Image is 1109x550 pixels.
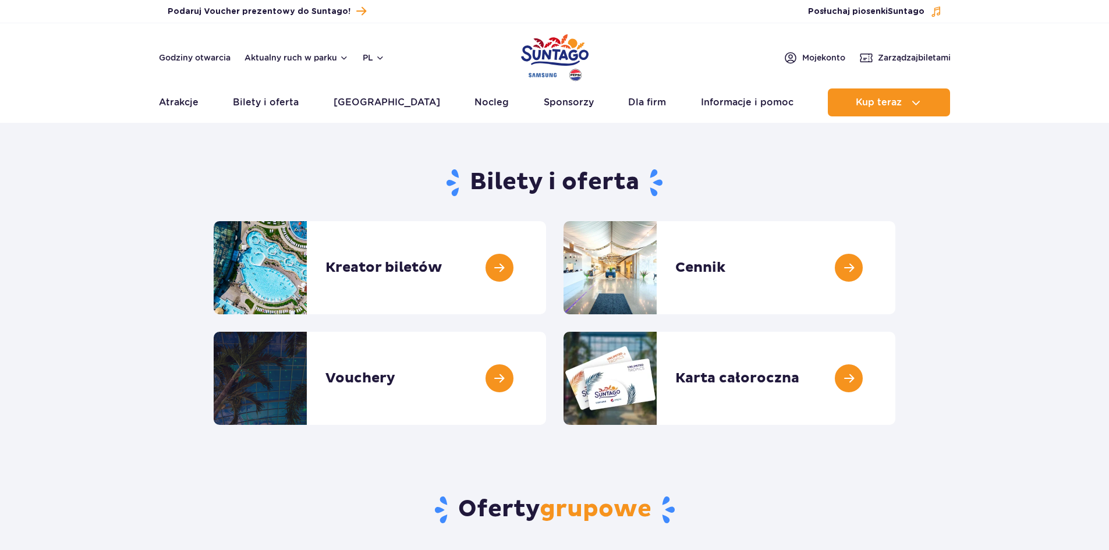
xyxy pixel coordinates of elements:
[334,88,440,116] a: [GEOGRAPHIC_DATA]
[474,88,509,116] a: Nocleg
[808,6,924,17] span: Posłuchaj piosenki
[628,88,666,116] a: Dla firm
[159,88,199,116] a: Atrakcje
[856,97,902,108] span: Kup teraz
[888,8,924,16] span: Suntago
[245,53,349,62] button: Aktualny ruch w parku
[808,6,942,17] button: Posłuchaj piosenkiSuntago
[544,88,594,116] a: Sponsorzy
[159,52,231,63] a: Godziny otwarcia
[168,3,366,19] a: Podaruj Voucher prezentowy do Suntago!
[784,51,845,65] a: Mojekonto
[521,29,589,83] a: Park of Poland
[168,6,350,17] span: Podaruj Voucher prezentowy do Suntago!
[214,168,895,198] h1: Bilety i oferta
[828,88,950,116] button: Kup teraz
[214,495,895,525] h2: Oferty
[701,88,793,116] a: Informacje i pomoc
[540,495,651,524] span: grupowe
[233,88,299,116] a: Bilety i oferta
[802,52,845,63] span: Moje konto
[363,52,385,63] button: pl
[859,51,951,65] a: Zarządzajbiletami
[878,52,951,63] span: Zarządzaj biletami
